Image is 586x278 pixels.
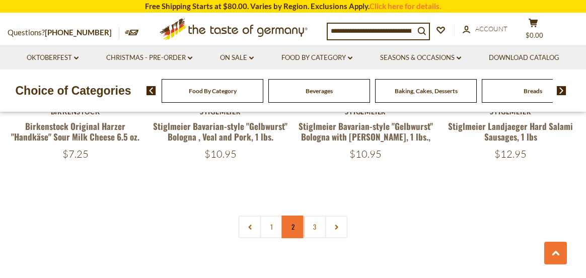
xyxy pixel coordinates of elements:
span: $7.25 [62,148,89,160]
a: Download Catalog [489,52,559,63]
span: $10.95 [204,148,237,160]
a: On Sale [220,52,254,63]
a: Account [463,24,507,35]
a: Oktoberfest [27,52,79,63]
span: $10.95 [349,148,382,160]
a: Stiglmeier Bavarian-style "Gelbwurst" Bologna with [PERSON_NAME], 1 lbs., [299,120,433,143]
a: Seasons & Occasions [380,52,461,63]
a: Baking, Cakes, Desserts [395,87,458,95]
a: Click here for details. [370,2,441,11]
a: Stiglmeier Bavarian-style "Gelbwurst" Bologna , Veal and Pork, 1 lbs. [153,120,287,143]
a: Stiglmeier Landjaeger Hard Salami Sausages, 1 lbs [448,120,573,143]
a: 1 [260,216,283,238]
a: Christmas - PRE-ORDER [106,52,192,63]
p: Questions? [8,26,119,39]
span: Account [475,25,507,33]
a: Birkenstock Original Harzer "Handkäse" Sour Milk Cheese 6.5 oz. [11,120,139,143]
span: $0.00 [526,31,543,39]
img: next arrow [557,86,566,95]
a: [PHONE_NUMBER] [45,28,112,37]
span: $12.95 [494,148,527,160]
a: 2 [282,216,305,238]
a: Beverages [306,87,333,95]
a: Breads [524,87,542,95]
button: $0.00 [518,18,548,43]
a: Food By Category [281,52,352,63]
a: 3 [304,216,326,238]
img: previous arrow [146,86,156,95]
a: Food By Category [189,87,237,95]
